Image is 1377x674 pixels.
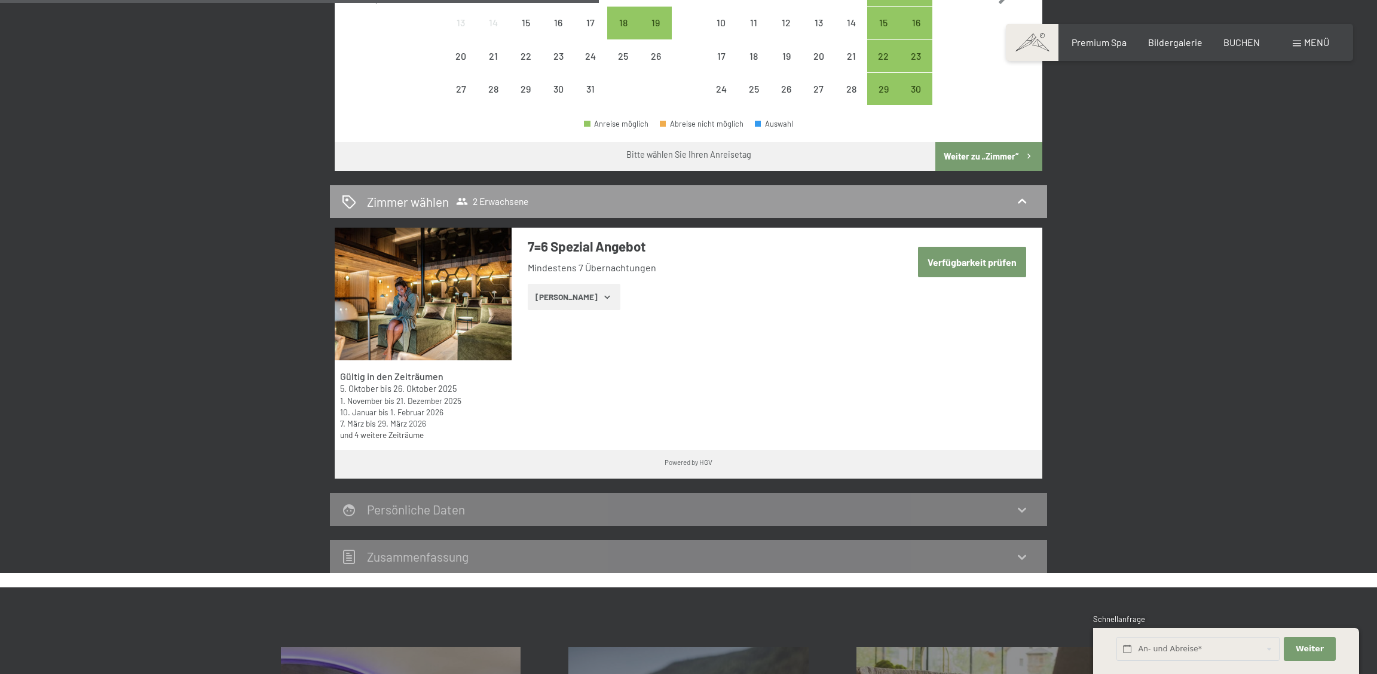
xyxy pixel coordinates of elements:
div: Wed Nov 19 2025 [770,40,802,72]
div: Anreise möglich [900,7,932,39]
div: Anreise nicht möglich [803,40,835,72]
div: Anreise nicht möglich [542,7,574,39]
div: Anreise nicht möglich [835,73,867,105]
div: Anreise möglich [584,120,648,128]
div: Anreise nicht möglich [770,7,802,39]
div: Anreise nicht möglich [542,40,574,72]
div: 21 [478,51,508,81]
time: 10.01.2026 [340,407,377,417]
div: Anreise nicht möglich [510,40,542,72]
div: 13 [446,18,476,48]
div: 28 [836,84,866,114]
div: 20 [446,51,476,81]
div: Anreise möglich [867,73,899,105]
div: Mon Nov 24 2025 [705,73,738,105]
div: Fri Oct 31 2025 [574,73,607,105]
div: Bitte wählen Sie Ihren Anreisetag [626,149,751,161]
div: Anreise nicht möglich [510,73,542,105]
div: 17 [576,18,605,48]
div: 29 [511,84,541,114]
button: Verfügbarkeit prüfen [918,247,1026,277]
span: BUCHEN [1223,36,1260,48]
div: 25 [608,51,638,81]
div: Sun Nov 30 2025 [900,73,932,105]
div: Sun Oct 19 2025 [639,7,672,39]
div: 18 [608,18,638,48]
h2: Zusammen­fassung [367,549,469,564]
div: Anreise nicht möglich [738,73,770,105]
div: Wed Nov 26 2025 [770,73,802,105]
div: Thu Nov 20 2025 [803,40,835,72]
time: 07.03.2026 [340,418,364,428]
div: 18 [739,51,769,81]
div: Fri Nov 14 2025 [835,7,867,39]
div: Sat Nov 15 2025 [867,7,899,39]
div: Sun Oct 26 2025 [639,40,672,72]
div: 13 [804,18,834,48]
div: Anreise möglich [639,7,672,39]
div: 17 [706,51,736,81]
div: Anreise nicht möglich [477,40,509,72]
a: Bildergalerie [1148,36,1202,48]
span: 2 Erwachsene [456,195,528,207]
div: 21 [836,51,866,81]
div: 22 [868,51,898,81]
div: Thu Oct 30 2025 [542,73,574,105]
button: Weiter [1284,637,1335,661]
div: Abreise nicht möglich [660,120,743,128]
div: bis [340,418,506,429]
time: 26.10.2025 [393,384,457,394]
div: Sat Nov 29 2025 [867,73,899,105]
div: 10 [706,18,736,48]
div: Anreise nicht möglich [574,7,607,39]
div: Mon Nov 17 2025 [705,40,738,72]
div: Thu Nov 27 2025 [803,73,835,105]
div: Wed Oct 29 2025 [510,73,542,105]
div: Mon Oct 27 2025 [445,73,477,105]
div: Anreise möglich [867,40,899,72]
div: 27 [804,84,834,114]
div: Anreise nicht möglich [445,7,477,39]
div: Mon Oct 13 2025 [445,7,477,39]
div: 15 [868,18,898,48]
div: 30 [543,84,573,114]
div: Anreise nicht möglich [738,7,770,39]
div: 24 [576,51,605,81]
div: Tue Oct 28 2025 [477,73,509,105]
div: Fri Nov 21 2025 [835,40,867,72]
div: Sat Oct 18 2025 [607,7,639,39]
div: Anreise nicht möglich [770,73,802,105]
div: 16 [543,18,573,48]
div: Tue Nov 18 2025 [738,40,770,72]
button: [PERSON_NAME] [528,284,620,310]
div: Thu Oct 23 2025 [542,40,574,72]
div: Mon Nov 10 2025 [705,7,738,39]
div: Thu Oct 16 2025 [542,7,574,39]
div: Auswahl [755,120,793,128]
div: Sun Nov 23 2025 [900,40,932,72]
div: Anreise möglich [900,73,932,105]
div: Tue Nov 11 2025 [738,7,770,39]
div: 22 [511,51,541,81]
div: 27 [446,84,476,114]
div: Powered by HGV [665,457,712,467]
div: 23 [901,51,931,81]
div: Anreise nicht möglich [574,73,607,105]
a: Premium Spa [1072,36,1127,48]
div: 15 [511,18,541,48]
div: Sat Nov 22 2025 [867,40,899,72]
span: Menü [1304,36,1329,48]
div: Anreise nicht möglich [607,40,639,72]
div: Sat Oct 25 2025 [607,40,639,72]
span: Weiter [1296,644,1324,654]
div: Sun Nov 16 2025 [900,7,932,39]
div: Anreise nicht möglich [835,40,867,72]
div: Mon Oct 20 2025 [445,40,477,72]
div: 26 [771,84,801,114]
span: Schnellanfrage [1093,614,1145,624]
div: Wed Oct 22 2025 [510,40,542,72]
div: 28 [478,84,508,114]
div: 26 [641,51,671,81]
